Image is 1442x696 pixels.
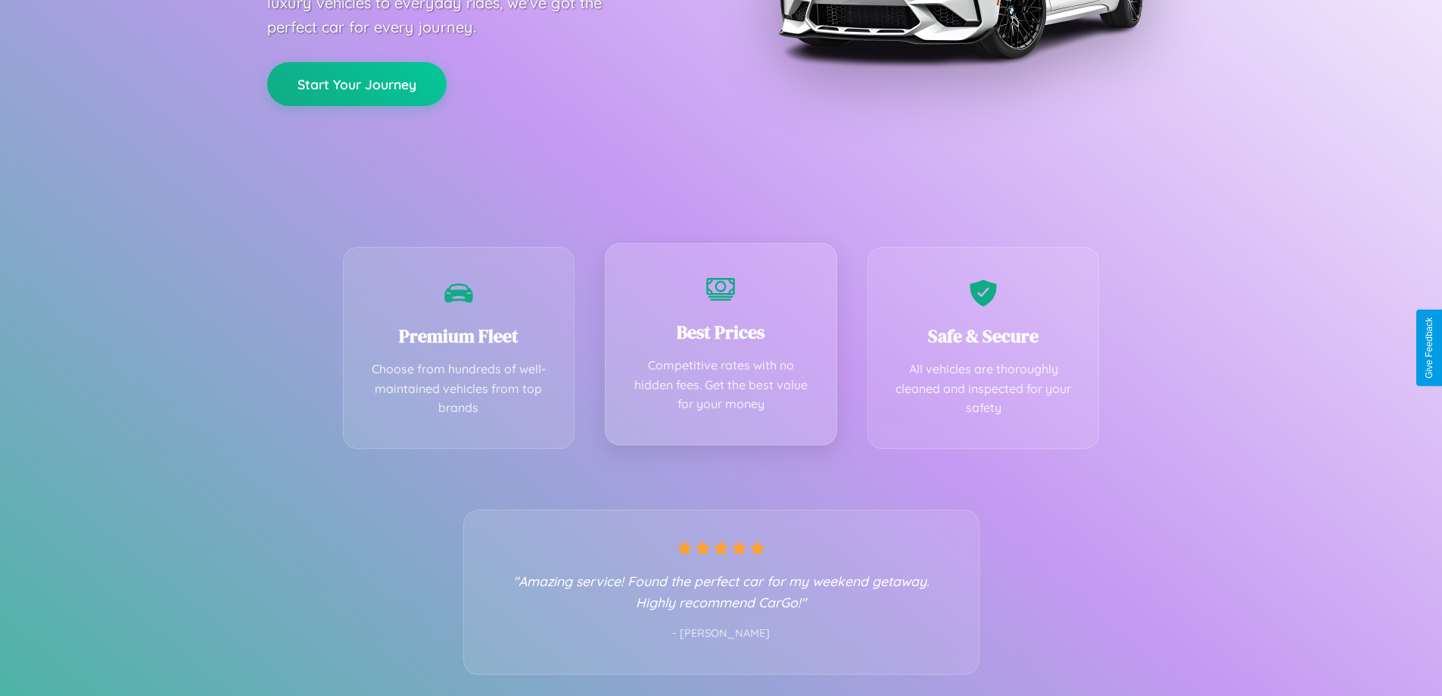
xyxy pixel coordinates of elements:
p: Competitive rates with no hidden fees. Get the best value for your money [628,356,814,414]
button: Start Your Journey [267,62,447,106]
p: Choose from hundreds of well-maintained vehicles from top brands [366,360,552,418]
h3: Premium Fleet [366,323,552,348]
h3: Safe & Secure [891,323,1076,348]
p: "Amazing service! Found the perfect car for my weekend getaway. Highly recommend CarGo!" [494,570,948,613]
h3: Best Prices [628,320,814,345]
div: Give Feedback [1424,317,1434,379]
p: All vehicles are thoroughly cleaned and inspected for your safety [891,360,1076,418]
p: - [PERSON_NAME] [494,624,948,644]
